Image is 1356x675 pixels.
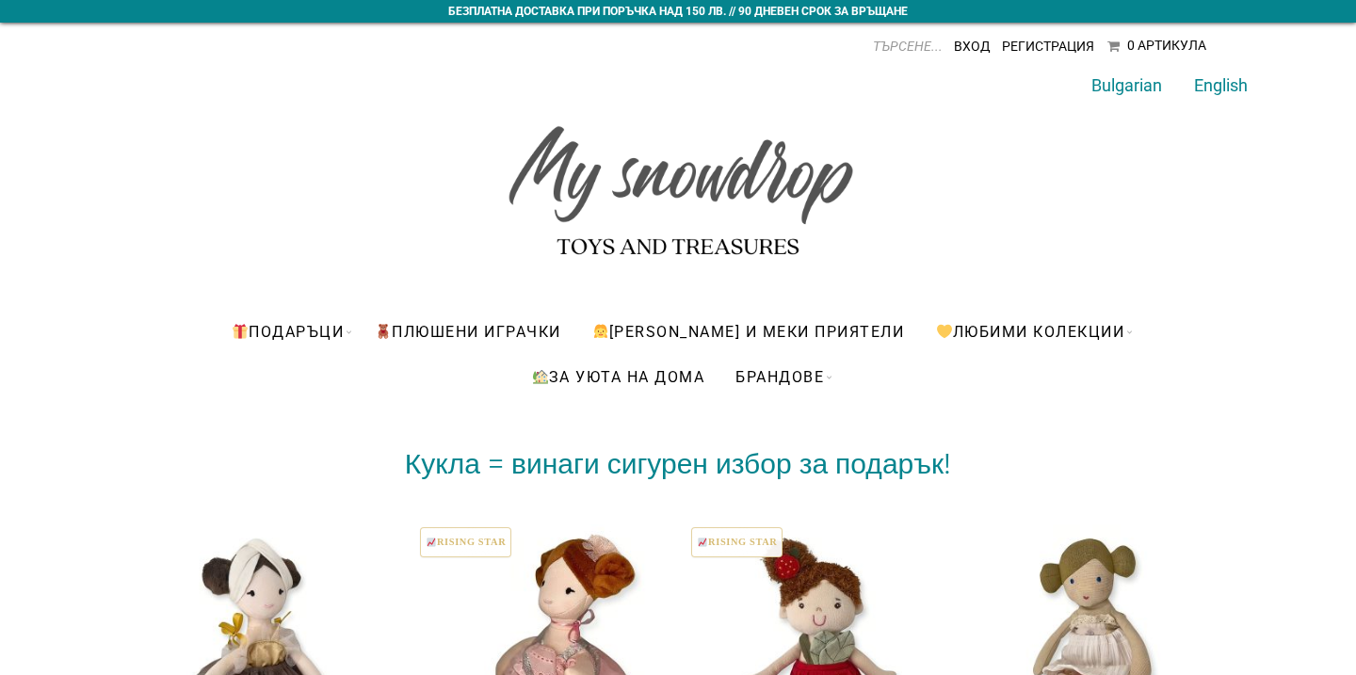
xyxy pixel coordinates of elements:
img: 🧸 [376,324,391,339]
h2: Кукла = винаги сигурен избор за подарък! [146,451,1210,477]
a: Bulgarian [1091,75,1162,95]
a: Вход Регистрация [954,39,1094,54]
a: English [1194,75,1248,95]
img: 👧 [593,324,608,339]
a: БРАНДОВЕ [721,354,838,399]
img: 💛 [937,324,952,339]
a: За уюта на дома [518,354,719,399]
a: [PERSON_NAME] и меки приятели [578,309,919,354]
a: Подаръци [218,309,358,354]
input: ТЪРСЕНЕ... [801,32,943,60]
img: My snowdrop [499,92,857,271]
a: 0 Артикула [1107,40,1206,53]
div: 0 Артикула [1127,38,1206,53]
img: 🏡 [533,369,548,384]
a: ПЛЮШЕНИ ИГРАЧКИ [361,309,575,354]
img: 🎁 [233,324,248,339]
a: Любими Колекции [921,309,1138,354]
